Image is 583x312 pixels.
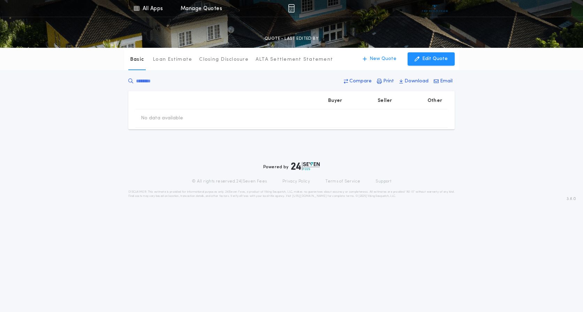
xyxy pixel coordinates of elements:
[256,56,333,63] p: ALTA Settlement Statement
[397,75,431,88] button: Download
[375,75,396,88] button: Print
[292,195,327,198] a: [URL][DOMAIN_NAME]
[404,78,429,85] p: Download
[265,35,318,42] p: QUOTE - LAST EDITED BY
[378,97,392,104] p: Seller
[383,78,394,85] p: Print
[263,162,320,170] div: Powered by
[422,5,448,12] img: vs-icon
[135,109,189,127] td: No data available
[288,4,295,13] img: img
[567,196,576,202] span: 3.8.0
[349,78,372,85] p: Compare
[376,179,391,184] a: Support
[282,179,310,184] a: Privacy Policy
[199,56,249,63] p: Closing Disclosure
[328,97,342,104] p: Buyer
[408,52,455,66] button: Edit Quote
[370,55,396,62] p: New Quote
[432,75,455,88] button: Email
[342,75,374,88] button: Compare
[440,78,453,85] p: Email
[128,190,455,198] p: DISCLAIMER: This estimate is provided for informational purposes only. 24|Seven Fees, a product o...
[291,162,320,170] img: logo
[422,55,448,62] p: Edit Quote
[427,97,442,104] p: Other
[130,56,144,63] p: Basic
[192,179,267,184] p: © All rights reserved. 24|Seven Fees
[325,179,360,184] a: Terms of Service
[153,56,192,63] p: Loan Estimate
[356,52,403,66] button: New Quote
